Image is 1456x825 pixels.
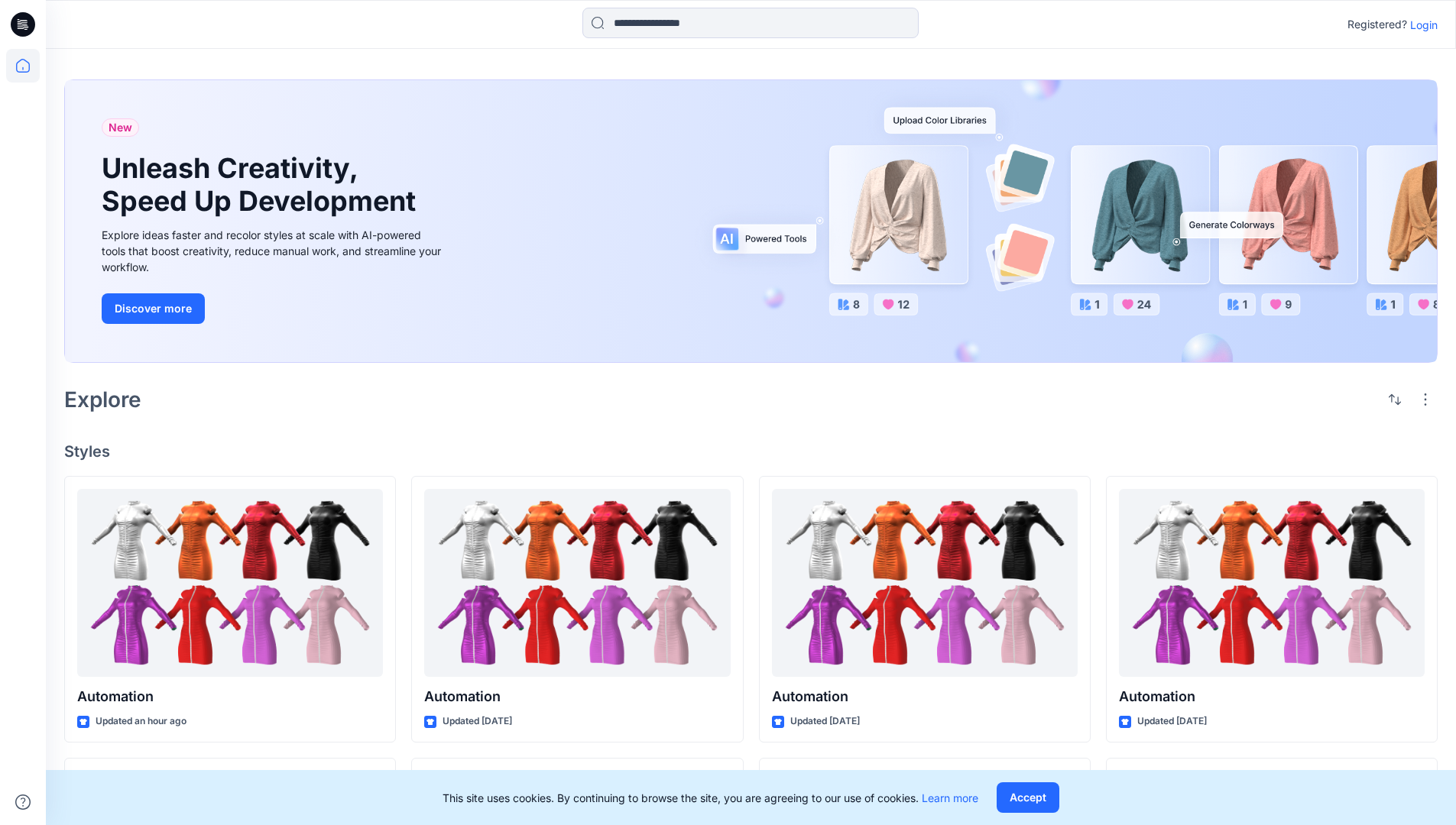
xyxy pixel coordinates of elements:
[1410,17,1438,33] p: Login
[102,152,423,218] h1: Unleash Creativity, Speed Up Development
[772,686,1078,707] p: Automation
[64,387,141,412] h2: Explore
[443,790,978,806] p: This site uses cookies. By continuing to browse the site, you are agreeing to our use of cookies.
[772,489,1078,678] a: Automation
[77,686,383,707] p: Automation
[1119,489,1425,678] a: Automation
[102,293,205,324] button: Discover more
[102,227,446,275] div: Explore ideas faster and recolor styles at scale with AI-powered tools that boost creativity, red...
[102,293,446,324] a: Discover more
[96,713,186,730] p: Updated an hour ago
[109,118,132,137] span: New
[1119,686,1425,707] p: Automation
[424,489,730,678] a: Automation
[997,782,1059,813] button: Accept
[443,713,512,730] p: Updated [DATE]
[1347,15,1407,34] p: Registered?
[424,686,730,707] p: Automation
[790,713,860,730] p: Updated [DATE]
[64,442,1438,461] h4: Styles
[1137,713,1207,730] p: Updated [DATE]
[922,791,978,804] a: Learn more
[77,489,383,678] a: Automation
